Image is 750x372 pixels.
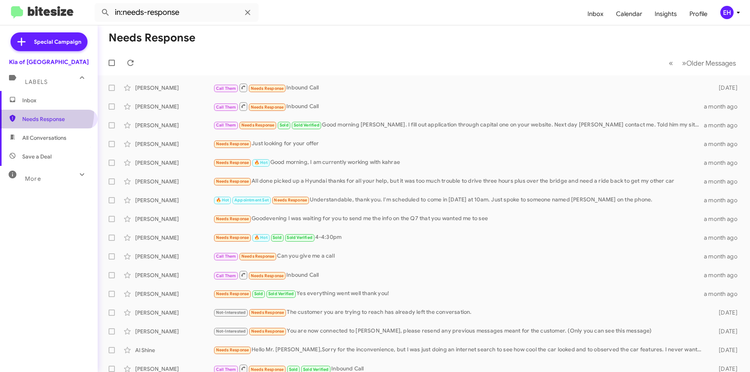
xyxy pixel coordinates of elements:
div: Understandable, thank you. I'm scheduled to come in [DATE] at 10am. Just spoke to someone named [... [213,196,704,205]
div: [PERSON_NAME] [135,328,213,335]
div: [PERSON_NAME] [135,253,213,260]
span: Labels [25,78,48,85]
span: Needs Response [274,198,307,203]
div: a month ago [704,234,744,242]
button: Previous [664,55,678,71]
div: [PERSON_NAME] [135,290,213,298]
div: Just looking for your offer [213,139,704,148]
a: Insights [648,3,683,25]
span: « [669,58,673,68]
div: Good morning [PERSON_NAME]. I fill out application through capital one on your website. Next day ... [213,121,704,130]
div: a month ago [704,159,744,167]
div: 4-4:30pm [213,233,704,242]
div: Goodevening I was waiting for you to send me the info on the Q7 that you wanted me to see [213,214,704,223]
span: Call Them [216,86,236,91]
span: Call Them [216,367,236,372]
div: Kia of [GEOGRAPHIC_DATA] [9,58,89,66]
span: Sold Verified [303,367,329,372]
span: 🔥 Hot [254,160,268,165]
span: Needs Response [241,123,275,128]
div: a month ago [704,271,744,279]
div: [PERSON_NAME] [135,271,213,279]
div: You are now connected to [PERSON_NAME], please resend any previous messages meant for the custome... [213,327,706,336]
span: » [682,58,686,68]
span: Needs Response [216,291,249,296]
div: a month ago [704,103,744,110]
div: [PERSON_NAME] [135,103,213,110]
div: Inbound Call [213,270,704,280]
div: [PERSON_NAME] [135,178,213,185]
span: Sold [254,291,263,296]
span: Needs Response [216,141,249,146]
div: Al Shine [135,346,213,354]
span: Not-Interested [216,329,246,334]
div: Good morning, I am currently working with kahrae [213,158,704,167]
span: Needs Response [22,115,89,123]
div: [PERSON_NAME] [135,234,213,242]
span: Needs Response [216,179,249,184]
div: [PERSON_NAME] [135,140,213,148]
span: Sold Verified [268,291,294,296]
div: EH [720,6,734,19]
div: All done picked up a Hyundai thanks for all your help, but it was too much trouble to drive three... [213,177,704,186]
div: a month ago [704,253,744,260]
span: Sold Verified [287,235,312,240]
div: a month ago [704,290,744,298]
span: 🔥 Hot [216,198,229,203]
span: Call Them [216,254,236,259]
span: All Conversations [22,134,66,142]
span: Appointment Set [234,198,269,203]
a: Calendar [610,3,648,25]
div: Hello Mr. [PERSON_NAME],Sorry for the inconvenience, but I was just doing an internet search to s... [213,345,706,354]
div: Yes everything went well thank you! [213,289,704,298]
a: Inbox [581,3,610,25]
div: [PERSON_NAME] [135,215,213,223]
span: More [25,175,41,182]
span: Save a Deal [22,153,52,160]
span: Older Messages [686,59,736,68]
div: Inbound Call [213,83,706,93]
span: Needs Response [251,273,284,278]
span: Needs Response [216,160,249,165]
a: Profile [683,3,714,25]
span: Needs Response [251,86,284,91]
div: [DATE] [706,328,744,335]
span: Sold [273,235,282,240]
div: [DATE] [706,84,744,92]
div: [PERSON_NAME] [135,121,213,129]
span: Sold [280,123,289,128]
div: [DATE] [706,346,744,354]
input: Search [95,3,259,22]
span: Call Them [216,105,236,110]
span: Needs Response [251,310,284,315]
span: Special Campaign [34,38,81,46]
div: a month ago [704,215,744,223]
span: Inbox [22,96,89,104]
div: a month ago [704,196,744,204]
div: a month ago [704,140,744,148]
nav: Page navigation example [664,55,741,71]
div: a month ago [704,121,744,129]
span: Needs Response [216,235,249,240]
span: Needs Response [216,216,249,221]
span: Needs Response [251,329,284,334]
div: [DATE] [706,309,744,317]
div: [PERSON_NAME] [135,84,213,92]
span: 🔥 Hot [254,235,268,240]
span: Needs Response [251,105,284,110]
span: Not-Interested [216,310,246,315]
div: [PERSON_NAME] [135,196,213,204]
span: Needs Response [251,367,284,372]
div: a month ago [704,178,744,185]
span: Needs Response [241,254,275,259]
span: Sold [289,367,298,372]
span: Call Them [216,273,236,278]
div: Inbound Call [213,101,704,111]
div: [PERSON_NAME] [135,159,213,167]
a: Special Campaign [11,32,87,51]
div: [PERSON_NAME] [135,309,213,317]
